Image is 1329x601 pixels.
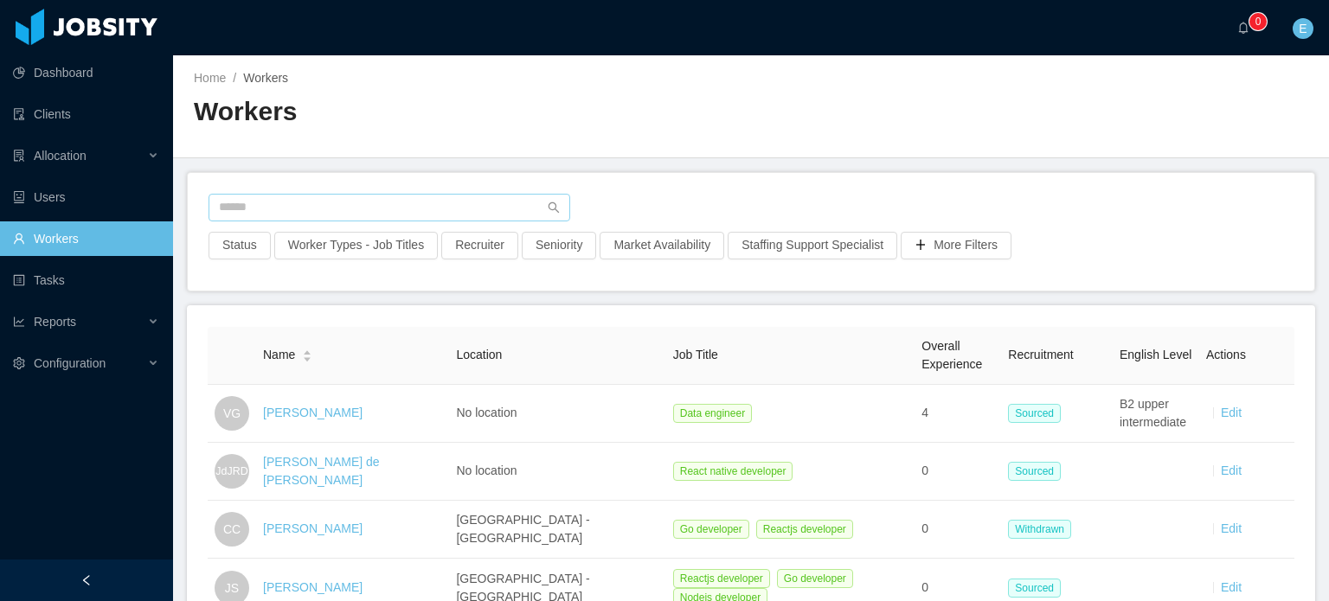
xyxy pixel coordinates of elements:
a: [PERSON_NAME] [263,580,363,594]
a: Edit [1221,464,1242,477]
span: Configuration [34,356,106,370]
td: [GEOGRAPHIC_DATA] - [GEOGRAPHIC_DATA] [449,501,665,559]
span: Actions [1206,348,1246,361]
button: Seniority [522,232,596,259]
a: Withdrawn [1008,521,1078,535]
span: Job Title [673,348,718,361]
i: icon: caret-down [303,355,312,360]
td: No location [449,443,665,501]
button: Market Availability [600,232,724,259]
span: Recruitment [1008,348,1073,361]
span: English Level [1120,348,1191,361]
span: JdJRD [215,456,247,487]
a: Sourced [1008,464,1068,477]
span: E [1299,18,1307,39]
i: icon: setting [13,357,25,369]
a: icon: auditClients [13,97,159,131]
span: Reactjs developer [673,569,770,588]
td: No location [449,385,665,443]
span: Sourced [1008,579,1061,598]
i: icon: caret-up [303,348,312,354]
div: Sort [302,348,312,360]
span: Withdrawn [1008,520,1071,539]
a: Edit [1221,406,1242,419]
td: 0 [915,443,1001,501]
a: Edit [1221,580,1242,594]
sup: 0 [1249,13,1267,30]
span: Sourced [1008,462,1061,481]
i: icon: search [548,201,560,214]
a: [PERSON_NAME] [263,521,363,535]
a: Sourced [1008,406,1068,419]
span: Reactjs developer [756,520,853,539]
a: icon: robotUsers [13,180,159,214]
a: icon: pie-chartDashboard [13,55,159,90]
td: 4 [915,385,1001,443]
td: 0 [915,501,1001,559]
a: [PERSON_NAME] [263,406,363,419]
a: icon: profileTasks [13,263,159,297]
a: icon: userWorkers [13,221,159,256]
span: / [233,71,236,85]
span: Reports [34,315,76,329]
h2: Workers [194,94,751,130]
span: Sourced [1008,404,1061,423]
a: Sourced [1008,580,1068,594]
a: Edit [1221,521,1242,535]
span: Go developer [777,569,853,588]
span: Workers [243,71,288,85]
span: CC [223,512,241,547]
span: VG [223,396,241,431]
span: Allocation [34,149,87,163]
i: icon: bell [1237,22,1249,34]
span: Location [456,348,502,361]
i: icon: solution [13,150,25,162]
span: Overall Experience [921,339,982,371]
td: B2 upper intermediate [1113,385,1199,443]
span: Name [263,346,295,364]
i: icon: line-chart [13,316,25,328]
button: Staffing Support Specialist [728,232,897,259]
button: Status [209,232,271,259]
span: Data engineer [673,404,752,423]
a: [PERSON_NAME] de [PERSON_NAME] [263,455,380,487]
button: Worker Types - Job Titles [274,232,438,259]
button: icon: plusMore Filters [901,232,1011,259]
button: Recruiter [441,232,518,259]
span: Go developer [673,520,749,539]
span: React native developer [673,462,793,481]
a: Home [194,71,226,85]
